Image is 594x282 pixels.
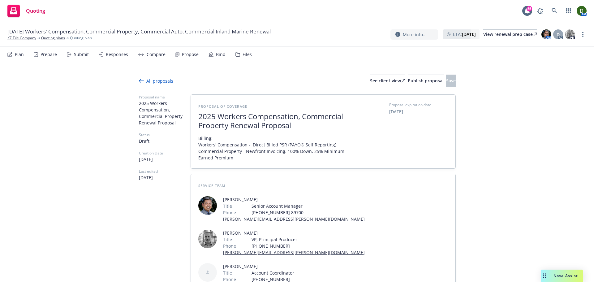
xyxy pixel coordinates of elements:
div: Prepare [41,52,57,57]
span: Phone [223,209,236,216]
span: [PERSON_NAME] [223,263,365,270]
div: View renewal prep case [483,30,537,39]
span: [DATE] [139,174,191,181]
a: more [579,31,587,38]
a: KZ Tile Company [7,35,36,41]
span: Save [446,78,456,84]
div: Propose [182,52,199,57]
div: Compare [147,52,166,57]
span: [PERSON_NAME] [223,196,365,203]
img: employee photo [198,230,217,248]
span: Status [139,132,191,138]
span: Proposal expiration date [389,102,431,108]
a: Search [548,5,561,17]
span: Quoting plan [70,35,92,41]
button: More info... [390,29,438,40]
span: ETA : [453,31,476,37]
button: Publish proposal [408,75,444,87]
button: [DATE] [389,108,403,115]
span: Last edited [139,169,191,174]
div: Bind [216,52,226,57]
span: Title [223,203,232,209]
img: photo [577,6,587,16]
div: Files [243,52,252,57]
span: Billing: Workers' Compensation - Direct Billed PSR (PAYO® Self Reporting) Commercial Property - N... [198,135,350,161]
a: Quoting [5,2,48,20]
a: [PERSON_NAME][EMAIL_ADDRESS][PERSON_NAME][DOMAIN_NAME] [223,216,365,222]
span: Service Team [198,183,225,188]
div: All proposals [139,78,173,84]
div: Plan [15,52,24,57]
button: See client view [370,75,405,87]
button: Save [446,75,456,87]
span: Draft [139,138,191,144]
span: Account Coordinator [252,270,365,276]
span: More info... [403,31,427,38]
span: Title [223,270,232,276]
span: Publish proposal [408,78,444,84]
span: [DATE] Workers' Compensation, Commercial Property, Commercial Auto, Commercial Inland Marine Renewal [7,28,271,35]
a: Report a Bug [534,5,546,17]
span: 2025 Workers Compensation, Commercial Property Renewal Proposal [198,112,350,130]
span: Creation Date [139,150,191,156]
span: Phone [223,243,236,249]
span: Proposal of coverage [198,104,247,109]
a: [PERSON_NAME][EMAIL_ADDRESS][PERSON_NAME][DOMAIN_NAME] [223,249,365,255]
div: Submit [74,52,89,57]
span: [PHONE_NUMBER] [252,243,365,249]
span: Senior Account Manager [252,203,365,209]
span: D [557,31,560,38]
a: Switch app [562,5,575,17]
img: photo [541,29,551,39]
span: Title [223,236,232,243]
span: Nova Assist [553,273,578,278]
span: [PHONE_NUMBER] 89700 [252,209,365,216]
span: [PERSON_NAME] [223,230,365,236]
div: 55 [527,6,532,11]
span: Quoting [26,8,45,13]
span: Proposal name [139,94,191,100]
span: 2025 Workers Compensation, Commercial Property Renewal Proposal [139,100,191,126]
img: photo [565,29,575,39]
div: Responses [106,52,128,57]
strong: [DATE] [462,31,476,37]
button: Nova Assist [541,270,583,282]
div: Drag to move [541,270,549,282]
a: View renewal prep case [483,29,537,39]
a: Quoting plans [41,35,65,41]
span: VP, Principal Producer [252,236,365,243]
img: employee photo [198,196,217,215]
span: [DATE] [139,156,191,163]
